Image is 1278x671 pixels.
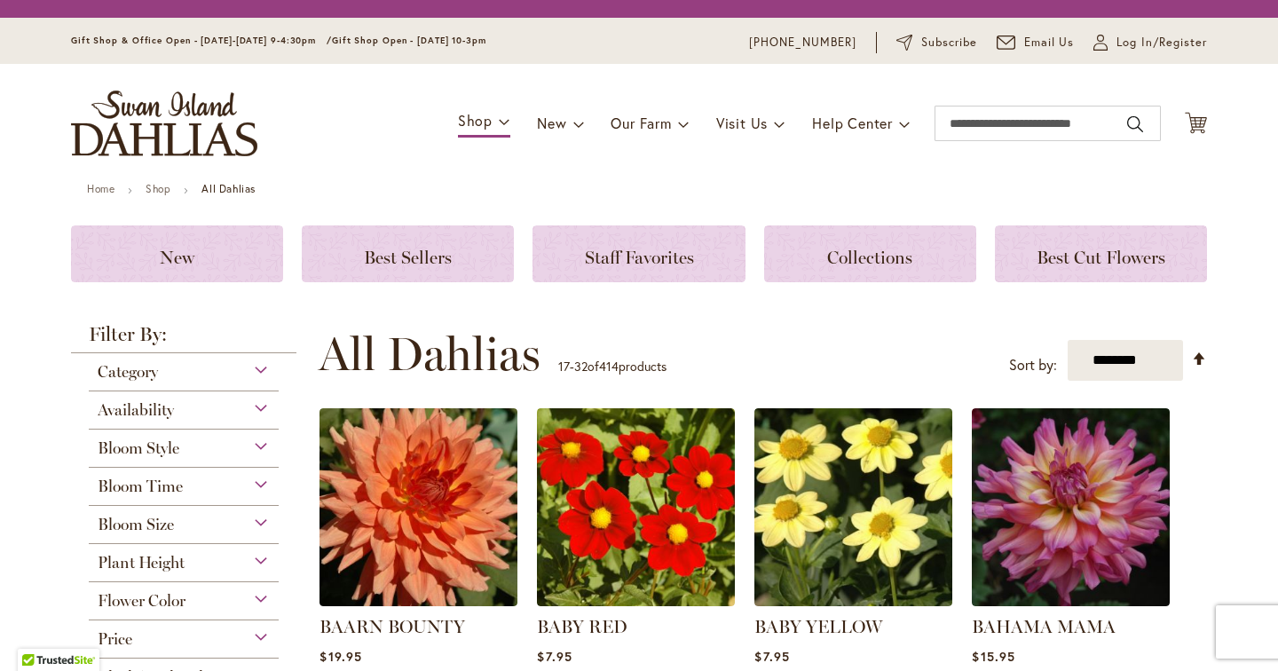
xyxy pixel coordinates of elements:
span: Bloom Style [98,438,179,458]
strong: All Dahlias [201,182,256,195]
a: Home [87,182,114,195]
a: New [71,225,283,282]
span: Visit Us [716,114,768,132]
button: Search [1127,110,1143,138]
a: BAHAMA MAMA [972,616,1116,637]
a: store logo [71,91,257,156]
a: Baarn Bounty [319,593,517,610]
span: Email Us [1024,34,1075,51]
a: [PHONE_NUMBER] [749,34,856,51]
span: Category [98,362,158,382]
span: Availability [98,400,174,420]
a: BABY YELLOW [754,616,882,637]
span: New [160,247,194,268]
label: Sort by: [1009,349,1057,382]
span: Price [98,629,132,649]
span: $7.95 [754,648,789,665]
span: $15.95 [972,648,1014,665]
span: Gift Shop & Office Open - [DATE]-[DATE] 9-4:30pm / [71,35,332,46]
img: BABY YELLOW [754,408,952,606]
img: Bahama Mama [972,408,1170,606]
span: Subscribe [921,34,977,51]
span: 414 [599,358,619,375]
span: Bloom Size [98,515,174,534]
span: Collections [827,247,912,268]
img: BABY RED [537,408,735,606]
a: Bahama Mama [972,593,1170,610]
p: - of products [558,352,667,381]
span: Shop [458,111,493,130]
span: Plant Height [98,553,185,572]
a: BABY RED [537,616,627,637]
a: Log In/Register [1093,34,1207,51]
span: Best Sellers [364,247,452,268]
span: $19.95 [319,648,361,665]
span: Our Farm [611,114,671,132]
span: $7.95 [537,648,572,665]
a: BABY RED [537,593,735,610]
a: Collections [764,225,976,282]
a: Subscribe [896,34,977,51]
span: Gift Shop Open - [DATE] 10-3pm [332,35,486,46]
a: Best Cut Flowers [995,225,1207,282]
img: Baarn Bounty [319,408,517,606]
span: 32 [574,358,588,375]
a: Shop [146,182,170,195]
span: All Dahlias [319,328,540,381]
a: BABY YELLOW [754,593,952,610]
a: Email Us [997,34,1075,51]
span: Best Cut Flowers [1037,247,1165,268]
span: Flower Color [98,591,185,611]
a: Staff Favorites [532,225,745,282]
span: Bloom Time [98,477,183,496]
span: Staff Favorites [585,247,694,268]
span: New [537,114,566,132]
a: Best Sellers [302,225,514,282]
a: BAARN BOUNTY [319,616,465,637]
strong: Filter By: [71,325,296,353]
span: Help Center [812,114,893,132]
span: 17 [558,358,570,375]
span: Log In/Register [1116,34,1207,51]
